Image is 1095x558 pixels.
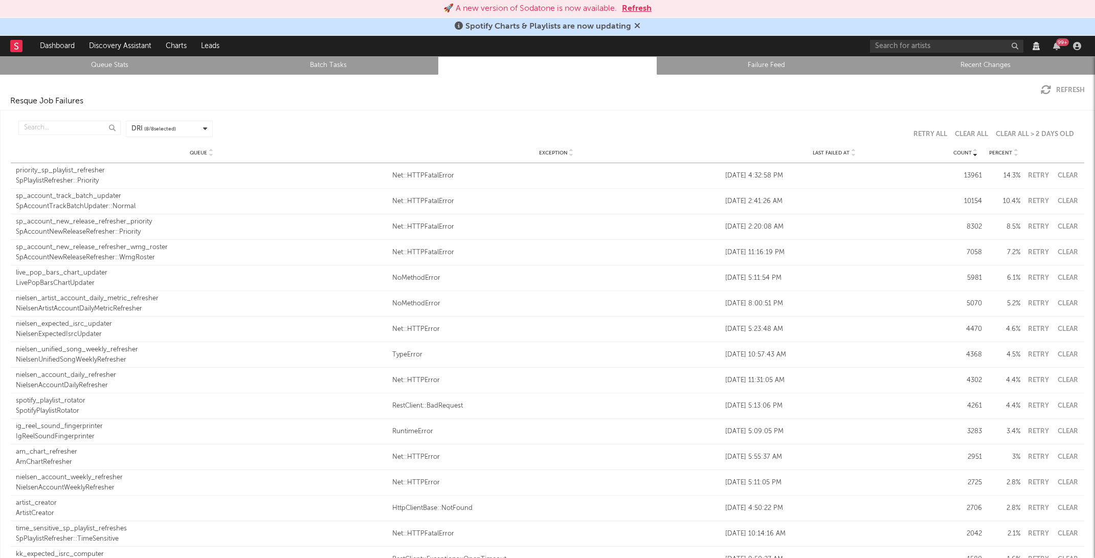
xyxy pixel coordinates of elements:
[16,381,387,391] div: NielsenAccountDailyRefresher
[1025,403,1051,409] button: Retry
[1025,530,1051,537] button: Retry
[987,375,1020,386] div: 4.4 %
[987,478,1020,488] div: 2.8 %
[16,534,387,544] div: SpPlaylistRefresher::TimeSensitive
[159,36,194,56] a: Charts
[392,222,720,232] a: Net::HTTPFatalError
[989,150,1012,156] span: Percent
[725,375,944,386] div: [DATE] 11:31:05 AM
[725,401,944,411] div: [DATE] 5:13:06 PM
[1056,403,1079,409] button: Clear
[392,196,720,207] a: Net::HTTPFatalError
[1056,172,1079,179] button: Clear
[987,248,1020,258] div: 7.2 %
[949,375,982,386] div: 4302
[16,370,387,390] a: nielsen_account_daily_refresherNielsenAccountDailyRefresher
[953,150,972,156] span: Count
[16,319,387,329] div: nielsen_expected_isrc_updater
[16,329,387,340] div: NielsenExpectedIsrcUpdater
[443,3,617,15] div: 🚀 A new version of Sodatone is now available.
[16,396,387,406] div: spotify_playlist_rotator
[1056,351,1079,358] button: Clear
[82,36,159,56] a: Discovery Assistant
[725,529,944,539] div: [DATE] 10:14:16 AM
[1025,275,1051,281] button: Retry
[1056,326,1079,332] button: Clear
[392,299,720,309] div: NoMethodError
[16,217,387,237] a: sp_account_new_release_refresher_prioritySpAccountNewReleaseRefresher::Priority
[987,196,1020,207] div: 10.4 %
[16,370,387,381] div: nielsen_account_daily_refresher
[392,375,720,386] a: Net::HTTPError
[949,427,982,437] div: 3283
[725,324,944,334] div: [DATE] 5:23:48 AM
[949,196,982,207] div: 10154
[1056,530,1079,537] button: Clear
[1025,224,1051,230] button: Retry
[16,421,387,432] div: ig_reel_sound_fingerprinter
[392,478,720,488] a: Net::HTTPError
[16,508,387,519] div: ArtistCreator
[225,59,432,72] a: Batch Tasks
[987,427,1020,437] div: 3.4 %
[16,227,387,237] div: SpAccountNewReleaseRefresher::Priority
[16,345,387,365] a: nielsen_unified_song_weekly_refresherNielsenUnifiedSongWeeklyRefresher
[392,503,720,514] a: HttpClientBase::NotFound
[725,452,944,462] div: [DATE] 5:55:37 AM
[1056,224,1079,230] button: Clear
[10,95,83,107] div: Resque Job Failures
[955,131,988,138] button: Clear All
[392,273,720,283] a: NoMethodError
[16,421,387,441] a: ig_reel_sound_fingerprinterIgReelSoundFingerprinter
[539,150,568,156] span: Exception
[882,59,1089,72] a: Recent Changes
[987,452,1020,462] div: 3 %
[1056,275,1079,281] button: Clear
[16,498,387,508] div: artist_creator
[1025,428,1051,435] button: Retry
[725,503,944,514] div: [DATE] 4:50:22 PM
[987,222,1020,232] div: 8.5 %
[16,355,387,365] div: NielsenUnifiedSongWeeklyRefresher
[949,324,982,334] div: 4470
[725,273,944,283] div: [DATE] 5:11:54 PM
[1056,479,1079,486] button: Clear
[1056,505,1079,511] button: Clear
[392,171,720,181] a: Net::HTTPFatalError
[392,401,720,411] a: RestClient::BadRequest
[16,483,387,493] div: NielsenAccountWeeklyRefresher
[16,524,387,544] a: time_sensitive_sp_playlist_refreshesSpPlaylistRefresher::TimeSensitive
[813,150,850,156] span: Last Failed At
[16,447,387,457] div: am_chart_refresher
[725,196,944,207] div: [DATE] 2:41:26 AM
[725,171,944,181] div: [DATE] 4:32:58 PM
[949,478,982,488] div: 2725
[16,473,387,483] div: nielsen_account_weekly_refresher
[16,457,387,467] div: AmChartRefresher
[949,222,982,232] div: 8302
[725,299,944,309] div: [DATE] 8:00:51 PM
[16,268,387,288] a: live_pop_bars_chart_updaterLivePopBarsChartUpdater
[987,273,1020,283] div: 6.1 %
[190,150,207,156] span: Queue
[725,427,944,437] div: [DATE] 5:09:05 PM
[465,23,631,31] span: Spotify Charts & Playlists are now updating
[16,345,387,355] div: nielsen_unified_song_weekly_refresher
[1025,479,1051,486] button: Retry
[987,503,1020,514] div: 2.8 %
[33,36,82,56] a: Dashboard
[392,324,720,334] div: Net::HTTPError
[1056,249,1079,256] button: Clear
[16,217,387,227] div: sp_account_new_release_refresher_priority
[16,191,387,211] a: sp_account_track_batch_updaterSpAccountTrackBatchUpdater::Normal
[392,350,720,360] div: TypeError
[949,452,982,462] div: 2951
[725,248,944,258] div: [DATE] 11:16:19 PM
[1053,42,1060,50] button: 99+
[949,171,982,181] div: 13961
[1025,377,1051,384] button: Retry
